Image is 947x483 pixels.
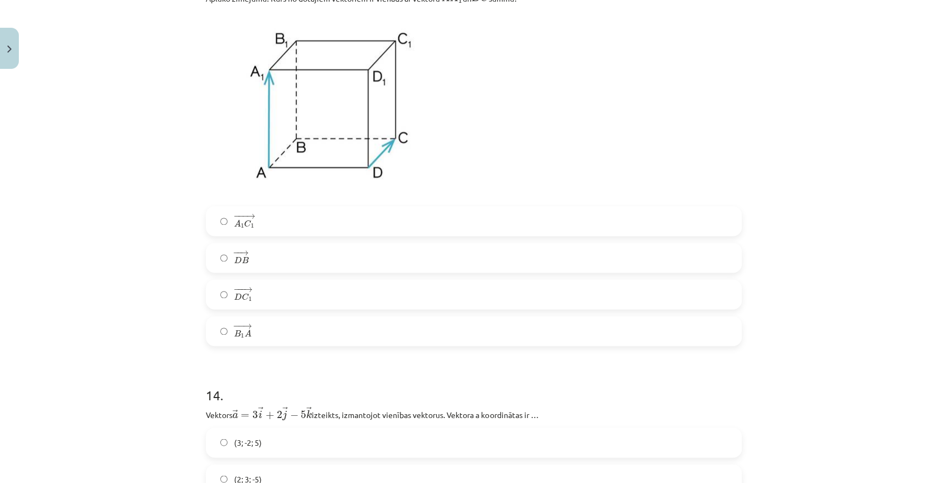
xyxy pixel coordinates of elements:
span: A [234,220,241,227]
span: B [234,330,241,337]
span: 1 [251,224,254,229]
span: − [233,324,240,329]
span: → [244,287,252,292]
span: C [244,220,251,227]
span: → [240,250,249,255]
span: −− [237,287,242,292]
span: 1 [241,224,244,229]
span: − [238,324,242,329]
span: −− [237,214,245,219]
span: D [234,293,242,300]
span: k [306,410,312,419]
h1: 14 . [206,368,742,402]
span: (3; -2; 5) [234,436,262,448]
span: → [246,214,255,219]
span: 2 [276,411,282,419]
span: = [241,414,249,418]
img: icon-close-lesson-0947bae3869378f0d4975bcd49f059093ad1ed9edebbc8119c70593378902aed.svg [7,46,12,53]
span: j [282,410,287,420]
span: C [242,293,249,300]
span: → [242,324,251,329]
input: (2; 3; -5) [220,475,227,482]
span: + [266,411,274,419]
span: → [282,406,287,414]
span: 1 [241,334,244,339]
input: (3; -2; 5) [220,439,227,446]
span: − [290,411,298,419]
span: − [236,250,238,255]
span: → [232,409,238,417]
p: Vektors izteikts, izmantojot vienības vektorus. Vektora a koordinātas ir … [206,406,742,420]
span: B [242,256,249,264]
span: A [244,330,251,337]
span: 3 [252,411,258,419]
span: − [233,214,240,219]
span: − [233,250,240,255]
span: 1 [249,297,252,302]
span: a [232,413,238,419]
span: − [234,287,241,292]
span: D [234,256,242,264]
span: 5 [301,411,306,419]
span: → [306,406,312,414]
span: → [258,406,264,414]
span: i [259,410,262,419]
